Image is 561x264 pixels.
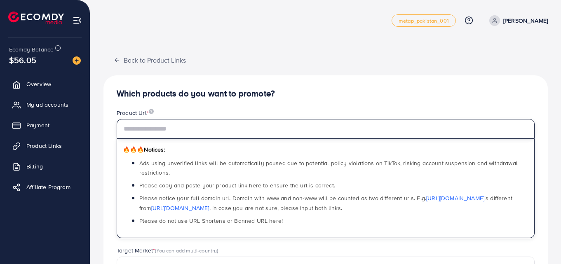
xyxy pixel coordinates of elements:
[139,217,283,225] span: Please do not use URL Shortens or Banned URL here!
[6,96,84,113] a: My ad accounts
[486,15,548,26] a: [PERSON_NAME]
[26,100,68,109] span: My ad accounts
[139,181,335,189] span: Please copy and paste your product link here to ensure the url is correct.
[155,247,218,254] span: (You can add multi-country)
[26,162,43,171] span: Billing
[117,109,154,117] label: Product Url
[139,194,512,212] span: Please notice your full domain url. Domain with www and non-www will be counted as two different ...
[123,145,144,154] span: 🔥🔥🔥
[503,16,548,26] p: [PERSON_NAME]
[9,45,54,54] span: Ecomdy Balance
[6,138,84,154] a: Product Links
[117,246,218,255] label: Target Market
[392,14,456,27] a: metap_pakistan_001
[526,227,555,258] iframe: Chat
[123,145,165,154] span: Notices:
[6,179,84,195] a: Affiliate Program
[26,183,70,191] span: Affiliate Program
[149,109,154,114] img: image
[139,159,518,177] span: Ads using unverified links will be automatically paused due to potential policy violations on Tik...
[117,89,535,99] h4: Which products do you want to promote?
[73,16,82,25] img: menu
[6,76,84,92] a: Overview
[6,158,84,175] a: Billing
[6,117,84,133] a: Payment
[426,194,484,202] a: [URL][DOMAIN_NAME]
[73,56,81,65] img: image
[103,51,196,69] button: Back to Product Links
[151,204,209,212] a: [URL][DOMAIN_NAME]
[9,54,36,66] span: $56.05
[26,121,49,129] span: Payment
[399,18,449,23] span: metap_pakistan_001
[26,80,51,88] span: Overview
[8,12,64,24] img: logo
[26,142,62,150] span: Product Links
